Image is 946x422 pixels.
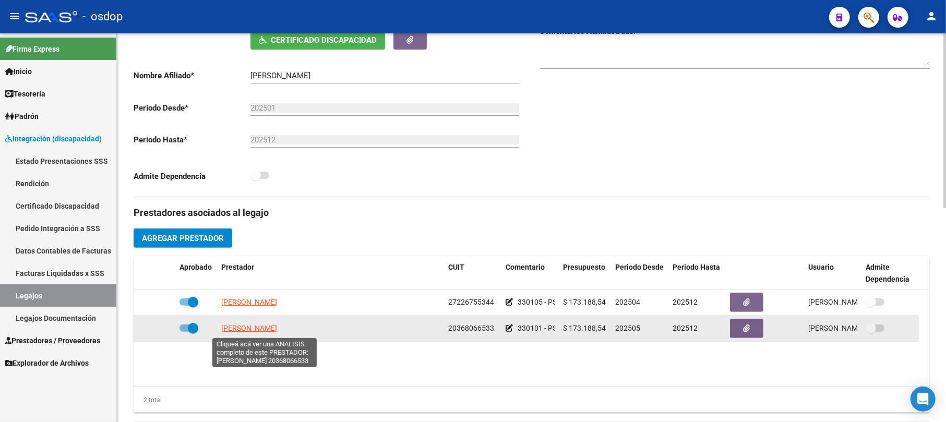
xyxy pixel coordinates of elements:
h3: Prestadores asociados al legajo [134,206,929,220]
span: $ 173.188,54 [563,298,606,306]
datatable-header-cell: Prestador [217,256,444,291]
span: [PERSON_NAME] [221,298,277,306]
span: Usuario [808,263,834,271]
datatable-header-cell: Periodo Desde [611,256,668,291]
button: Agregar Prestador [134,228,232,248]
span: 202504 [615,298,640,306]
span: [PERSON_NAME] P [DATE] [808,298,896,306]
datatable-header-cell: CUIT [444,256,501,291]
datatable-header-cell: Periodo Hasta [668,256,726,291]
mat-icon: menu [8,10,21,22]
div: 2 total [134,394,162,406]
span: Explorador de Archivos [5,357,89,369]
span: Prestador [221,263,254,271]
span: Prestadores / Proveedores [5,335,100,346]
datatable-header-cell: Comentario [501,256,559,291]
span: - osdop [82,5,123,28]
span: Periodo Desde [615,263,664,271]
span: Certificado Discapacidad [271,35,377,45]
span: 202512 [673,324,698,332]
span: Periodo Hasta [673,263,720,271]
span: CUIT [448,263,464,271]
span: [PERSON_NAME] [221,324,277,332]
mat-icon: person [925,10,938,22]
span: 20368066533 [448,324,494,332]
datatable-header-cell: Usuario [804,256,861,291]
span: 330105 - PSICOPEDAGOGIA | 3 ses/sem ACO (RNP pertenece a diferente jurisdicción en la cual atiende) [518,298,850,306]
span: Presupuesto [563,263,605,271]
span: Aprobado [179,263,212,271]
button: Certificado Discapacidad [250,30,385,50]
span: Comentario [506,263,545,271]
p: Periodo Desde [134,102,250,114]
span: $ 173.188,54 [563,324,606,332]
span: Tesorería [5,88,45,100]
datatable-header-cell: Aprobado [175,256,217,291]
span: Admite Dependencia [866,263,909,283]
p: Admite Dependencia [134,171,250,182]
span: [PERSON_NAME] [DATE] [808,324,890,332]
p: Periodo Hasta [134,134,250,146]
span: 202505 [615,324,640,332]
span: Inicio [5,66,32,77]
div: Open Intercom Messenger [911,387,936,412]
p: Nombre Afiliado [134,70,250,81]
datatable-header-cell: Presupuesto [559,256,611,291]
span: Integración (discapacidad) [5,133,102,144]
span: 330101 - PSICOTERAPIAS INDIVIDUALES NIÑOS O ADULTOS | 3 ses/sem [518,324,752,332]
datatable-header-cell: Admite Dependencia [861,256,919,291]
span: 202512 [673,298,698,306]
span: 27226755344 [448,298,494,306]
span: Agregar Prestador [142,234,224,243]
span: Padrón [5,111,39,122]
span: Firma Express [5,43,59,55]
